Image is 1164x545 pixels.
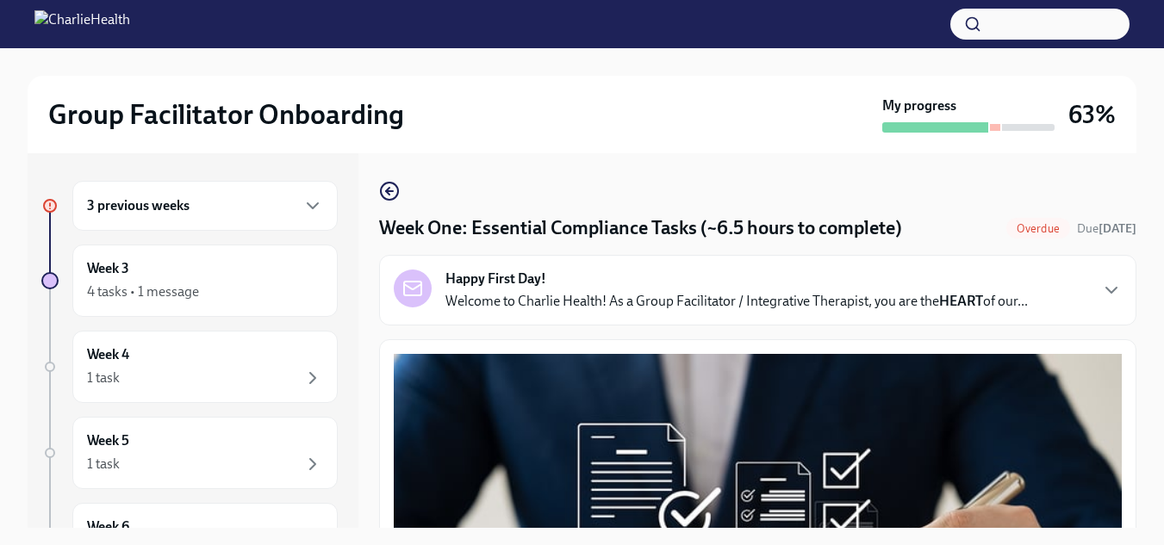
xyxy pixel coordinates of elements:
[41,331,338,403] a: Week 41 task
[87,368,120,387] div: 1 task
[41,245,338,317] a: Week 34 tasks • 1 message
[87,345,129,364] h6: Week 4
[87,282,199,301] div: 4 tasks • 1 message
[1077,220,1136,237] span: September 15th, 2025 10:00
[939,293,983,309] strong: HEART
[72,181,338,231] div: 3 previous weeks
[445,292,1028,311] p: Welcome to Charlie Health! As a Group Facilitator / Integrative Therapist, you are the of our...
[41,417,338,489] a: Week 51 task
[87,455,120,474] div: 1 task
[48,97,404,132] h2: Group Facilitator Onboarding
[87,196,190,215] h6: 3 previous weeks
[34,10,130,38] img: CharlieHealth
[1099,221,1136,236] strong: [DATE]
[1077,221,1136,236] span: Due
[87,259,129,278] h6: Week 3
[445,269,546,288] strong: Happy First Day!
[87,431,129,450] h6: Week 5
[1006,222,1070,235] span: Overdue
[1068,99,1116,130] h3: 63%
[87,517,129,536] h6: Week 6
[379,215,902,241] h4: Week One: Essential Compliance Tasks (~6.5 hours to complete)
[882,96,956,115] strong: My progress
